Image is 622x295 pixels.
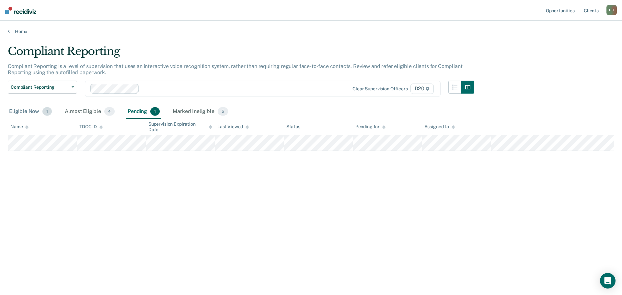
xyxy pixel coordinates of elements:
img: Recidiviz [5,7,36,14]
div: Pending1 [126,105,161,119]
span: Compliant Reporting [11,85,69,90]
div: Eligible Now1 [8,105,53,119]
p: Compliant Reporting is a level of supervision that uses an interactive voice recognition system, ... [8,63,462,75]
div: Almost Eligible4 [63,105,116,119]
span: 4 [104,107,115,116]
button: Compliant Reporting [8,81,77,94]
span: 1 [42,107,52,116]
div: H H [606,5,617,15]
div: Pending for [355,124,386,130]
div: Last Viewed [217,124,249,130]
button: HH [606,5,617,15]
span: 5 [218,107,228,116]
div: Assigned to [424,124,455,130]
div: Status [286,124,300,130]
span: 1 [150,107,160,116]
a: Home [8,28,614,34]
span: D20 [410,84,434,94]
div: Open Intercom Messenger [600,273,616,289]
div: Clear supervision officers [352,86,408,92]
div: Marked Ineligible5 [171,105,229,119]
div: TDOC ID [79,124,103,130]
div: Supervision Expiration Date [148,121,212,132]
div: Name [10,124,29,130]
div: Compliant Reporting [8,45,474,63]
